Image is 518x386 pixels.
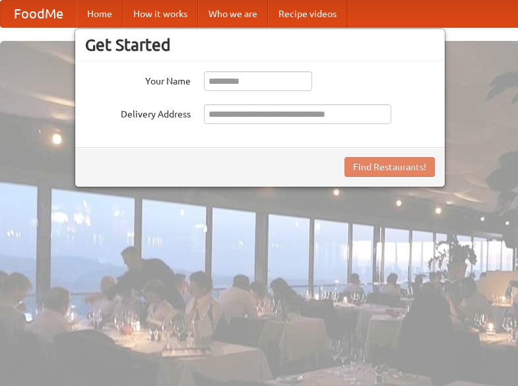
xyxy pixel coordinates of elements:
[85,104,191,121] label: Delivery Address
[344,157,435,177] button: Find Restaurants!
[1,1,77,27] a: FoodMe
[77,1,123,27] a: Home
[85,35,435,55] h3: Get Started
[268,1,347,27] a: Recipe videos
[123,1,198,27] a: How it works
[198,1,268,27] a: Who we are
[85,71,191,88] label: Your Name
